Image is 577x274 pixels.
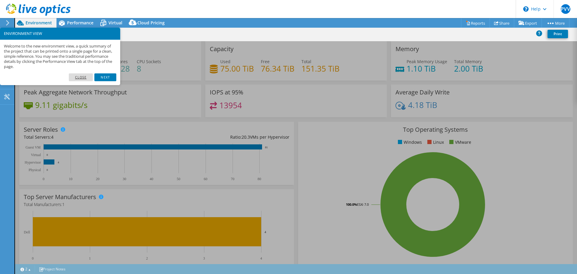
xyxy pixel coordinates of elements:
[561,4,570,14] span: PVV
[523,6,529,12] svg: \n
[69,73,93,81] a: Close
[67,20,93,26] span: Performance
[16,265,35,273] a: 2
[514,18,542,28] a: Export
[542,18,569,28] a: More
[26,20,52,26] span: Environment
[461,18,490,28] a: Reports
[490,18,514,28] a: Share
[94,73,116,81] a: Next
[4,44,116,69] p: Welcome to the new environment view, a quick summary of the project that can be printed onto a si...
[137,20,165,26] span: Cloud Pricing
[4,32,116,35] h3: ENVIRONMENT VIEW
[548,30,568,38] a: Print
[108,20,122,26] span: Virtual
[35,265,70,273] a: Project Notes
